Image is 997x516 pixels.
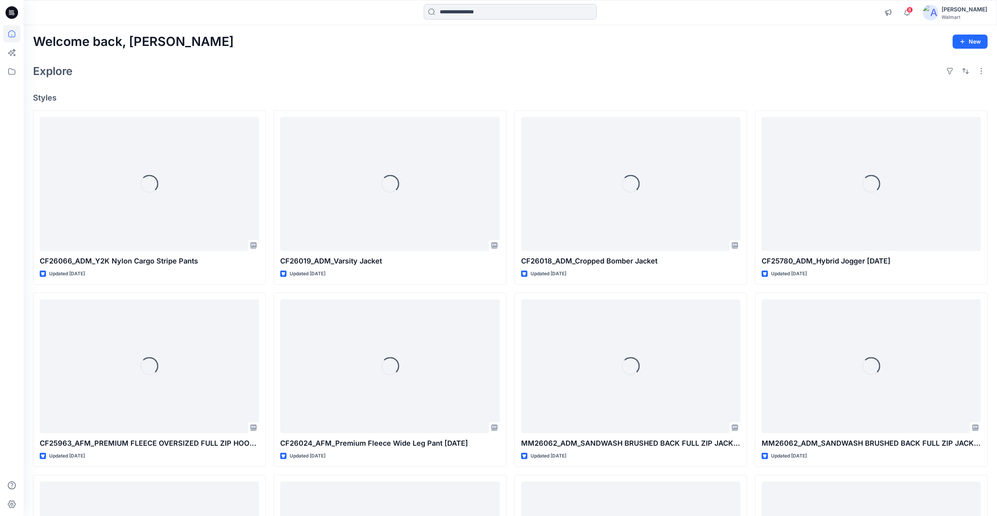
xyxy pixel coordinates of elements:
[907,7,913,13] span: 8
[923,5,938,20] img: avatar
[280,256,499,267] p: CF26019_ADM_Varsity Jacket
[531,452,566,460] p: Updated [DATE]
[521,438,740,449] p: MM26062_ADM_SANDWASH BRUSHED BACK FULL ZIP JACKET OPT-2
[942,5,987,14] div: [PERSON_NAME]
[762,256,981,267] p: CF25780_ADM_Hybrid Jogger [DATE]
[49,452,85,460] p: Updated [DATE]
[953,35,988,49] button: New
[40,256,259,267] p: CF26066_ADM_Y2K Nylon Cargo Stripe Pants
[762,438,981,449] p: MM26062_ADM_SANDWASH BRUSHED BACK FULL ZIP JACKET OPT-1
[49,270,85,278] p: Updated [DATE]
[33,93,988,102] h4: Styles
[280,438,499,449] p: CF26024_AFM_Premium Fleece Wide Leg Pant [DATE]
[771,270,807,278] p: Updated [DATE]
[40,438,259,449] p: CF25963_AFM_PREMIUM FLEECE OVERSIZED FULL ZIP HOODIE
[771,452,807,460] p: Updated [DATE]
[531,270,566,278] p: Updated [DATE]
[33,65,73,77] h2: Explore
[290,270,325,278] p: Updated [DATE]
[290,452,325,460] p: Updated [DATE]
[33,35,234,49] h2: Welcome back, [PERSON_NAME]
[942,14,987,20] div: Walmart
[521,256,740,267] p: CF26018_ADM_Cropped Bomber Jacket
